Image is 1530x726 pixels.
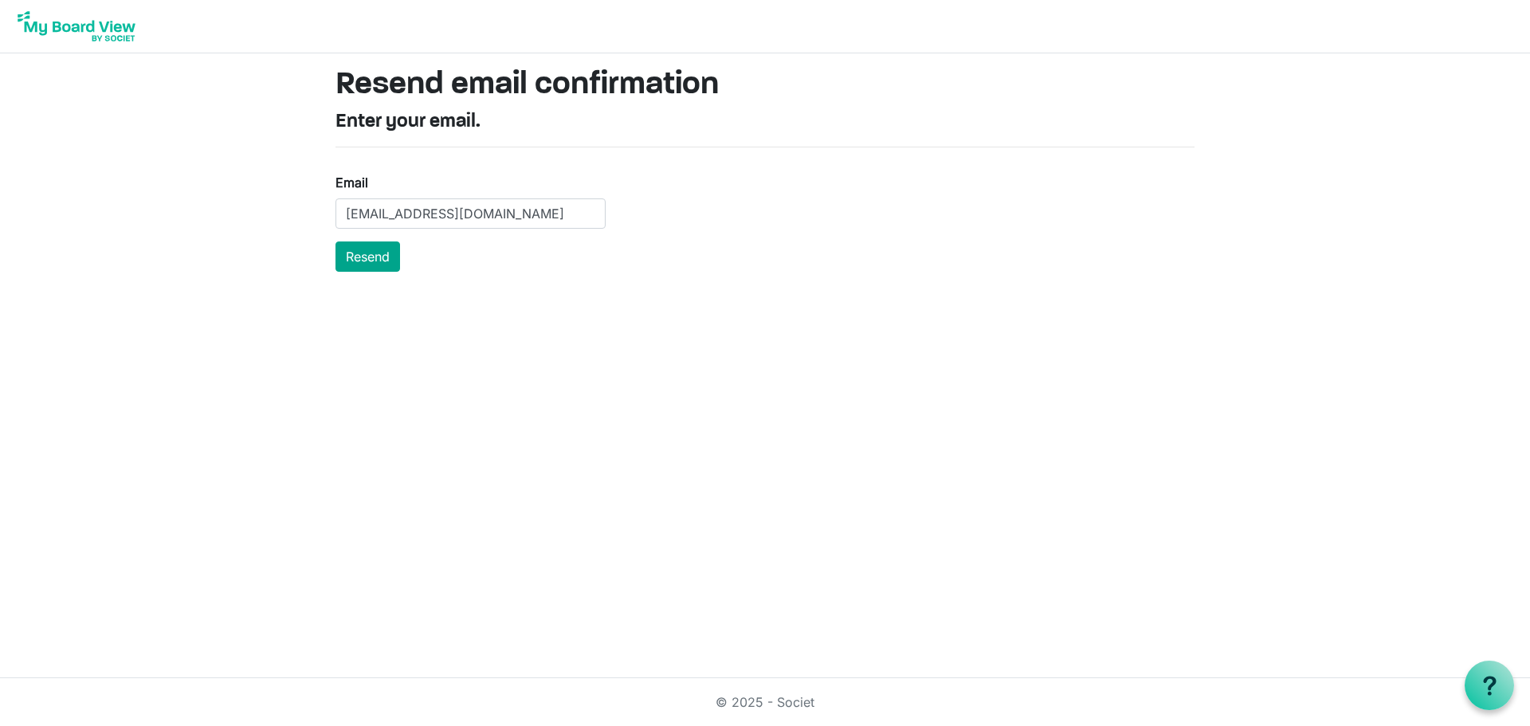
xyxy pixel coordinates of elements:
label: Email [335,173,368,192]
a: © 2025 - Societ [716,694,814,710]
img: My Board View Logo [13,6,140,46]
h4: Enter your email. [335,111,1195,134]
button: Resend [335,241,400,272]
h1: Resend email confirmation [335,66,1195,104]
